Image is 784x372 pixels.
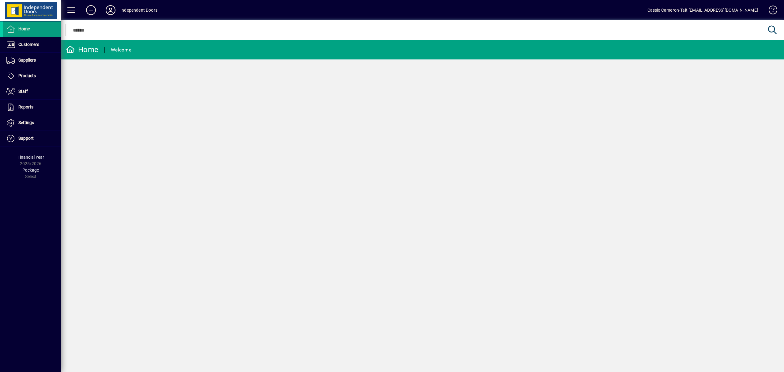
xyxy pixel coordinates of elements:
[3,68,61,84] a: Products
[3,37,61,52] a: Customers
[22,168,39,173] span: Package
[18,42,39,47] span: Customers
[647,5,758,15] div: Cassie Cameron-Tait [EMAIL_ADDRESS][DOMAIN_NAME]
[18,58,36,63] span: Suppliers
[81,5,101,16] button: Add
[18,120,34,125] span: Settings
[18,89,28,94] span: Staff
[3,115,61,131] a: Settings
[120,5,157,15] div: Independent Doors
[3,84,61,99] a: Staff
[101,5,120,16] button: Profile
[66,45,98,55] div: Home
[3,100,61,115] a: Reports
[18,26,30,31] span: Home
[18,73,36,78] span: Products
[18,136,34,141] span: Support
[18,104,33,109] span: Reports
[764,1,776,21] a: Knowledge Base
[3,53,61,68] a: Suppliers
[111,45,131,55] div: Welcome
[17,155,44,160] span: Financial Year
[3,131,61,146] a: Support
